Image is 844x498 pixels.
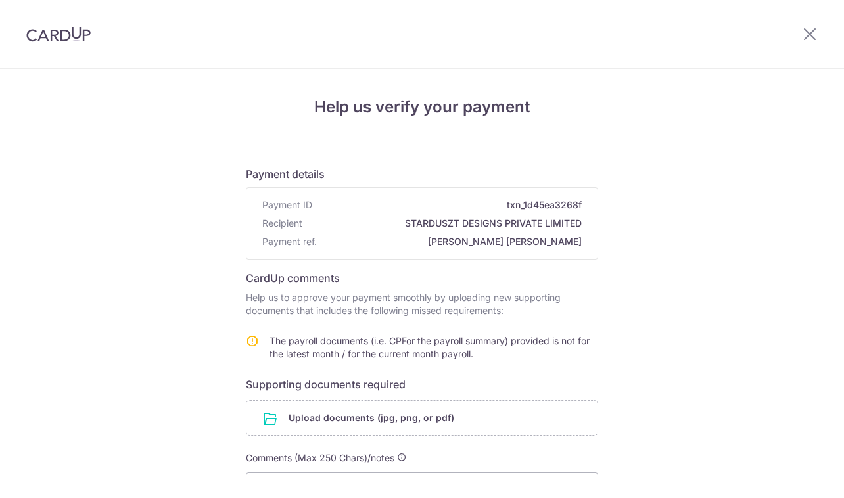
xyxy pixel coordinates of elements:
h6: Supporting documents required [246,376,598,392]
div: Upload documents (jpg, png, or pdf) [246,400,598,436]
h4: Help us verify your payment [246,95,598,119]
span: Recipient [262,217,302,230]
img: CardUp [26,26,91,42]
span: STARDUSZT DESIGNS PRIVATE LIMITED [308,217,582,230]
span: The payroll documents (i.e. CPFor the payroll summary) provided is not for the latest month / for... [270,335,590,359]
h6: CardUp comments [246,270,598,286]
p: Help us to approve your payment smoothly by uploading new supporting documents that includes the ... [246,291,598,317]
h6: Payment details [246,166,598,182]
span: Comments (Max 250 Chars)/notes [246,452,394,463]
span: txn_1d45ea3268f [317,198,582,212]
span: Payment ID [262,198,312,212]
span: Payment ref. [262,235,317,248]
span: [PERSON_NAME] [PERSON_NAME] [322,235,582,248]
